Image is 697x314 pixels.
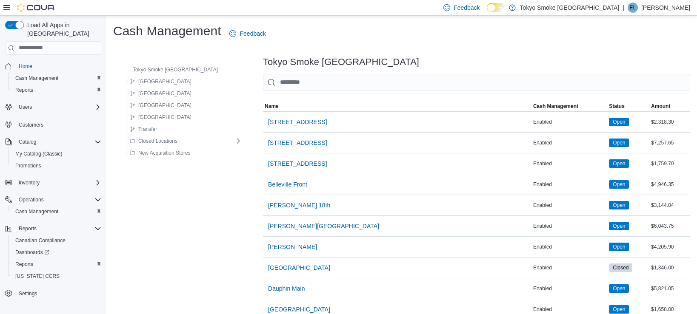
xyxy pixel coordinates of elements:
[613,139,625,147] span: Open
[15,102,101,112] span: Users
[265,176,311,193] button: Belleville Front
[19,179,40,186] span: Inventory
[126,100,195,110] button: [GEOGRAPHIC_DATA]
[268,201,330,209] span: [PERSON_NAME] 18th
[613,222,625,230] span: Open
[2,118,105,130] button: Customers
[138,150,191,156] span: New Acquisition Stores
[138,102,191,109] span: [GEOGRAPHIC_DATA]
[12,85,101,95] span: Reports
[609,305,629,314] span: Open
[19,63,32,70] span: Home
[15,249,49,256] span: Dashboards
[609,222,629,230] span: Open
[609,180,629,189] span: Open
[531,263,607,273] div: Enabled
[649,242,690,252] div: $4,205.90
[531,179,607,190] div: Enabled
[531,117,607,127] div: Enabled
[609,284,629,293] span: Open
[15,178,101,188] span: Inventory
[613,160,625,167] span: Open
[2,194,105,206] button: Operations
[2,60,105,72] button: Home
[19,196,44,203] span: Operations
[19,139,36,145] span: Catalog
[531,200,607,210] div: Enabled
[15,223,40,234] button: Reports
[609,263,632,272] span: Closed
[609,159,629,168] span: Open
[126,136,181,146] button: Closed Locations
[126,124,160,134] button: Transfer
[19,290,37,297] span: Settings
[265,113,330,130] button: [STREET_ADDRESS]
[15,195,47,205] button: Operations
[649,179,690,190] div: $4,946.35
[609,201,629,209] span: Open
[138,78,191,85] span: [GEOGRAPHIC_DATA]
[15,178,43,188] button: Inventory
[126,76,195,87] button: [GEOGRAPHIC_DATA]
[12,73,62,83] a: Cash Management
[15,223,101,234] span: Reports
[9,235,105,246] button: Canadian Compliance
[263,74,690,91] input: This is a search bar. As you type, the results lower in the page will automatically filter.
[641,3,690,13] p: [PERSON_NAME]
[609,118,629,126] span: Open
[649,117,690,127] div: $2,318.30
[126,88,195,99] button: [GEOGRAPHIC_DATA]
[520,3,620,13] p: Tokyo Smoke [GEOGRAPHIC_DATA]
[9,246,105,258] a: Dashboards
[263,101,531,111] button: Name
[613,201,625,209] span: Open
[531,101,607,111] button: Cash Management
[533,103,578,110] span: Cash Management
[609,243,629,251] span: Open
[487,3,505,12] input: Dark Mode
[268,118,327,126] span: [STREET_ADDRESS]
[15,61,101,71] span: Home
[649,138,690,148] div: $7,257.65
[265,103,279,110] span: Name
[226,25,269,42] a: Feedback
[12,235,69,246] a: Canadian Compliance
[24,21,101,38] span: Load All Apps in [GEOGRAPHIC_DATA]
[12,149,66,159] a: My Catalog (Classic)
[126,112,195,122] button: [GEOGRAPHIC_DATA]
[12,85,37,95] a: Reports
[268,180,307,189] span: Belleville Front
[138,126,157,133] span: Transfer
[607,101,649,111] button: Status
[649,200,690,210] div: $3,144.04
[9,270,105,282] button: [US_STATE] CCRS
[9,72,105,84] button: Cash Management
[265,134,330,151] button: [STREET_ADDRESS]
[19,122,43,128] span: Customers
[113,23,221,40] h1: Cash Management
[531,221,607,231] div: Enabled
[630,3,636,13] span: EL
[15,137,40,147] button: Catalog
[15,289,40,299] a: Settings
[268,159,327,168] span: [STREET_ADDRESS]
[613,285,625,292] span: Open
[623,3,624,13] p: |
[15,75,58,82] span: Cash Management
[2,177,105,189] button: Inventory
[12,73,101,83] span: Cash Management
[19,225,37,232] span: Reports
[15,261,33,268] span: Reports
[12,235,101,246] span: Canadian Compliance
[15,61,36,71] a: Home
[265,259,334,276] button: [GEOGRAPHIC_DATA]
[12,247,53,257] a: Dashboards
[265,197,334,214] button: [PERSON_NAME] 18th
[2,101,105,113] button: Users
[613,306,625,313] span: Open
[19,104,32,110] span: Users
[12,271,101,281] span: Washington CCRS
[15,150,63,157] span: My Catalog (Classic)
[138,138,177,144] span: Closed Locations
